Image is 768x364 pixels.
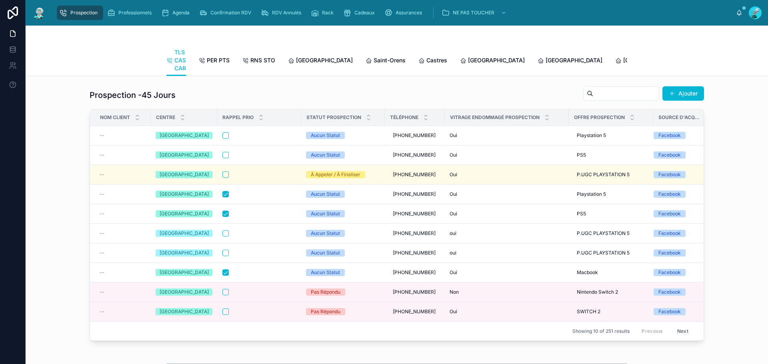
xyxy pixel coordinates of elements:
div: Facebook [658,132,681,139]
span: P.UGC PLAYSTATION 5 [577,250,630,256]
a: Pas Répondu [306,308,380,315]
span: [PHONE_NUMBER] [393,132,436,139]
span: [PHONE_NUMBER] [393,211,436,217]
span: Nom Client [100,114,130,121]
div: [GEOGRAPHIC_DATA] [160,151,209,159]
div: Facebook [658,269,681,276]
span: [GEOGRAPHIC_DATA] [623,56,680,64]
a: -- [100,191,146,197]
span: Playstation 5 [577,132,606,139]
span: -- [100,132,104,139]
a: -- [100,250,146,256]
span: [PHONE_NUMBER] [393,152,436,158]
div: Aucun Statut [311,249,340,257]
div: [GEOGRAPHIC_DATA] [160,210,209,217]
a: Playstation 5 [574,129,648,142]
span: RDV Annulés [272,10,301,16]
span: P.UGC PLAYSTATION 5 [577,230,630,237]
button: Ajouter [662,86,704,101]
a: Facebook [654,171,706,178]
a: [GEOGRAPHIC_DATA] [156,288,212,296]
span: Prospection [70,10,98,16]
span: PS5 [577,152,586,158]
span: Oui [450,171,457,178]
span: [PHONE_NUMBER] [393,289,436,295]
a: Aucun Statut [306,210,380,217]
span: Vitrage endommagé Prospection [450,114,540,121]
span: Source d'acquisition [658,114,701,121]
span: Centre [156,114,175,121]
a: Prospection [57,6,103,20]
a: NE PAS TOUCHER [439,6,510,20]
a: [GEOGRAPHIC_DATA] [460,53,525,69]
span: -- [100,191,104,197]
span: oui [450,250,456,256]
a: -- [100,152,146,158]
a: -- [100,308,146,315]
a: RNS STO [242,53,275,69]
a: P.UGC PLAYSTATION 5 [574,168,648,181]
span: Rappel Prio [222,114,254,121]
span: Téléphone [390,114,418,121]
span: Agenda [172,10,190,16]
a: Aucun Statut [306,249,380,257]
a: Playstation 5 [574,188,648,201]
div: Facebook [658,288,681,296]
span: P.UGC PLAYSTATION 5 [577,171,630,178]
div: Aucun Statut [311,151,340,159]
a: oui [450,230,564,237]
a: [GEOGRAPHIC_DATA] [156,308,212,315]
a: [PHONE_NUMBER] [390,305,440,318]
a: Rack [308,6,339,20]
a: Oui [450,152,564,158]
a: [PHONE_NUMBER] [390,207,440,220]
div: Facebook [658,151,681,159]
a: Oui [450,171,564,178]
a: PS5 [574,207,648,220]
span: [PHONE_NUMBER] [393,308,436,315]
a: [PHONE_NUMBER] [390,188,440,201]
span: Cadeaux [354,10,375,16]
a: [PHONE_NUMBER] [390,247,440,259]
span: -- [100,152,104,158]
div: Aucun Statut [311,230,340,237]
a: Oui [450,308,564,315]
span: PS5 [577,211,586,217]
a: [PHONE_NUMBER] [390,266,440,279]
div: À Appeler / À Finaliser [311,171,360,178]
a: [GEOGRAPHIC_DATA] [156,132,212,139]
a: -- [100,269,146,276]
span: -- [100,211,104,217]
a: Aucun Statut [306,191,380,198]
span: Macbook [577,269,598,276]
div: [GEOGRAPHIC_DATA] [160,132,209,139]
a: Oui [450,211,564,217]
a: TLS CAS CAR [166,45,186,76]
div: Facebook [658,230,681,237]
a: [PHONE_NUMBER] [390,286,440,298]
div: Facebook [658,249,681,257]
div: [GEOGRAPHIC_DATA] [160,288,209,296]
h1: Prospection -45 Jours [90,90,176,101]
span: Oui [450,308,457,315]
a: Facebook [654,249,706,257]
a: Aucun Statut [306,230,380,237]
span: Assurances [396,10,422,16]
div: scrollable content [53,4,736,22]
a: [GEOGRAPHIC_DATA] [288,53,353,69]
span: [PHONE_NUMBER] [393,191,436,197]
span: [GEOGRAPHIC_DATA] [546,56,602,64]
span: [PHONE_NUMBER] [393,171,436,178]
a: [GEOGRAPHIC_DATA] [538,53,602,69]
span: Professionnels [118,10,152,16]
a: RDV Annulés [258,6,307,20]
span: Playstation 5 [577,191,606,197]
div: Aucun Statut [311,210,340,217]
span: -- [100,230,104,237]
a: [PHONE_NUMBER] [390,149,440,161]
a: À Appeler / À Finaliser [306,171,380,178]
a: Assurances [382,6,428,20]
span: NE PAS TOUCHER [453,10,494,16]
a: SWITCH 2 [574,305,648,318]
a: Cadeaux [341,6,380,20]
